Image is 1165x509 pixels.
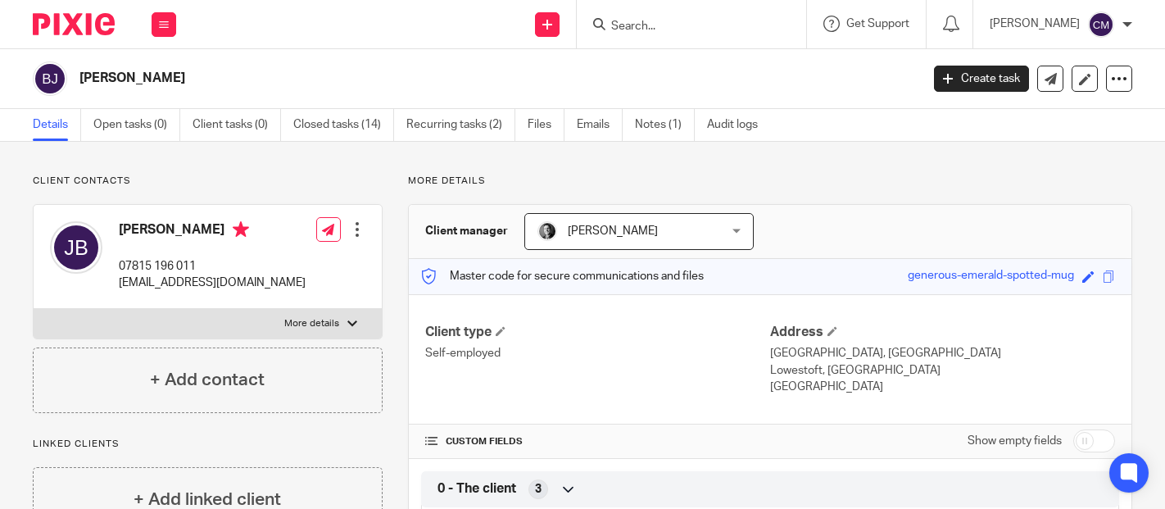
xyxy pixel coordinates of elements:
p: Client contacts [33,175,383,188]
a: Audit logs [707,109,770,141]
p: Linked clients [33,438,383,451]
span: [PERSON_NAME] [568,225,658,237]
h4: + Add contact [150,367,265,393]
h2: [PERSON_NAME] [79,70,743,87]
h4: CUSTOM FIELDS [425,435,770,448]
a: Notes (1) [635,109,695,141]
div: generous-emerald-spotted-mug [908,267,1074,286]
p: [EMAIL_ADDRESS][DOMAIN_NAME] [119,275,306,291]
p: More details [284,317,339,330]
a: Details [33,109,81,141]
input: Search [610,20,757,34]
a: Create task [934,66,1029,92]
span: 0 - The client [437,480,516,498]
a: Client tasks (0) [193,109,281,141]
p: 07815 196 011 [119,258,306,275]
h4: Address [770,324,1115,341]
p: Master code for secure communications and files [421,268,704,284]
p: [PERSON_NAME] [990,16,1080,32]
h3: Client manager [425,223,508,239]
a: Emails [577,109,623,141]
i: Primary [233,221,249,238]
p: [GEOGRAPHIC_DATA], [GEOGRAPHIC_DATA] [770,345,1115,361]
a: Recurring tasks (2) [406,109,515,141]
a: Open tasks (0) [93,109,180,141]
img: svg%3E [33,61,67,96]
a: Closed tasks (14) [293,109,394,141]
img: DSC_9061-3.jpg [537,221,557,241]
img: svg%3E [1088,11,1114,38]
span: Get Support [846,18,909,30]
h4: [PERSON_NAME] [119,221,306,242]
img: Pixie [33,13,115,35]
p: More details [408,175,1132,188]
p: Lowestoft, [GEOGRAPHIC_DATA] [770,362,1115,379]
a: Files [528,109,564,141]
p: Self-employed [425,345,770,361]
img: svg%3E [50,221,102,274]
p: [GEOGRAPHIC_DATA] [770,379,1115,395]
h4: Client type [425,324,770,341]
label: Show empty fields [968,433,1062,449]
span: 3 [535,481,542,498]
